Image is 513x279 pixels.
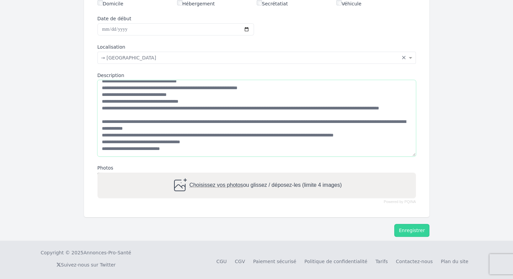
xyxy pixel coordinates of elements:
[401,54,407,61] span: Clear all
[56,262,116,268] a: Suivez-nous sur Twitter
[383,200,416,203] a: Powered by PQINA
[97,72,416,79] label: Description
[97,164,416,171] label: Photos
[396,259,433,264] a: Contactez-nous
[83,249,131,256] a: Annonces-Pro-Santé
[253,259,296,264] a: Paiement sécurisé
[97,15,254,22] label: Date de début
[235,259,245,264] a: CGV
[41,249,131,256] div: Copyright © 2025
[97,44,416,50] label: Localisation
[216,259,227,264] a: CGU
[441,259,468,264] a: Plan du site
[189,182,243,188] span: Choisissez vos photos
[394,224,429,237] button: Enregistrer
[304,259,367,264] a: Politique de confidentialité
[375,259,388,264] a: Tarifs
[171,177,341,194] div: ou glissez / déposez-les (limite 4 images)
